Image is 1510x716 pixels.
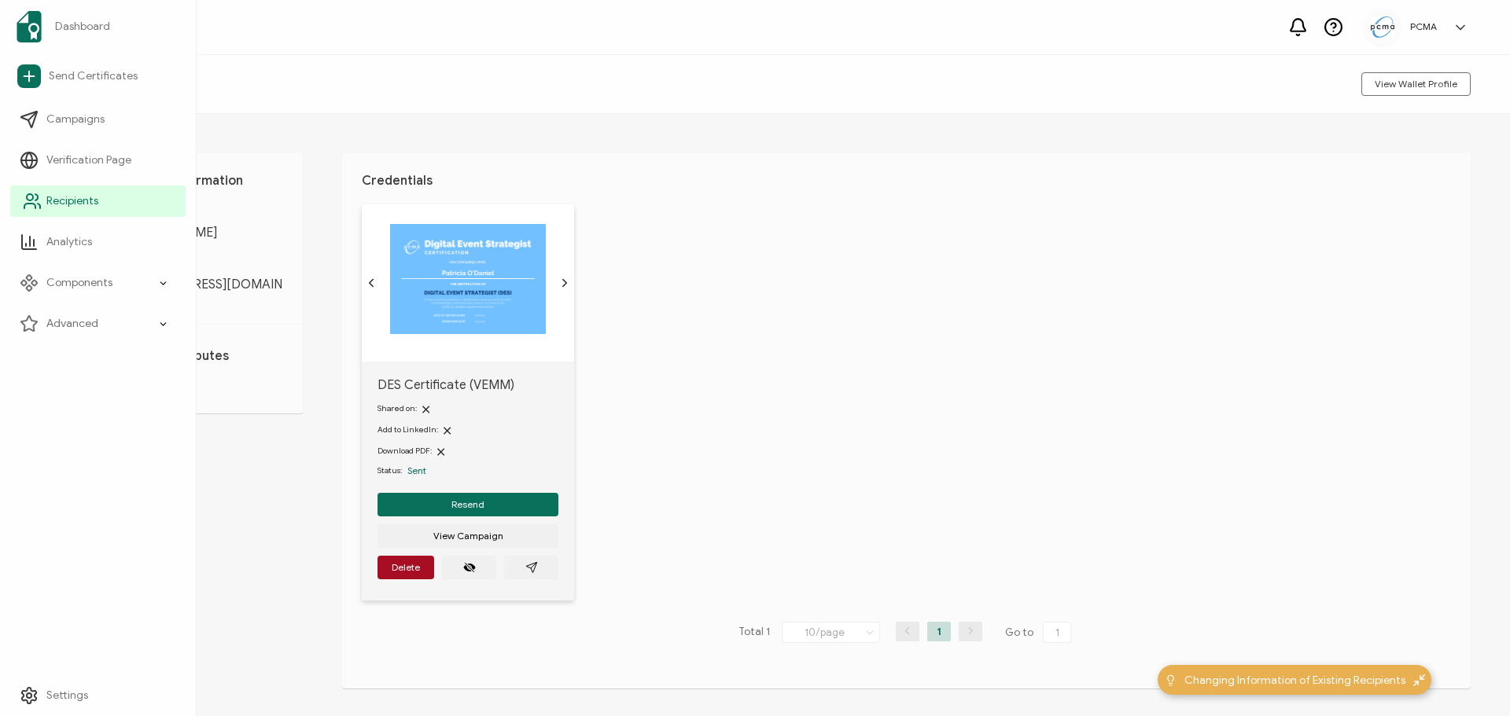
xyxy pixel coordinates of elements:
[10,145,186,176] a: Verification Page
[433,531,503,541] span: View Campaign
[1431,641,1510,716] iframe: Chat Widget
[1413,674,1425,686] img: minimize-icon.svg
[738,622,770,644] span: Total 1
[10,226,186,258] a: Analytics
[377,377,558,393] span: DES Certificate (VEMM)
[377,403,417,413] span: Shared on:
[17,11,42,42] img: sertifier-logomark-colored.svg
[463,561,476,574] ion-icon: eye off
[118,380,283,394] p: Add attribute
[46,275,112,291] span: Components
[377,446,432,456] span: Download PDF:
[377,493,558,516] button: Resend
[49,68,138,84] span: Send Certificates
[1375,79,1457,89] span: View Wallet Profile
[118,277,283,308] span: [EMAIL_ADDRESS][DOMAIN_NAME]
[1410,21,1437,32] h5: PCMA
[1005,622,1074,644] span: Go to
[10,185,186,217] a: Recipients
[118,204,283,217] span: FULL NAME:
[10,680,186,711] a: Settings
[377,464,402,477] span: Status:
[377,424,438,435] span: Add to LinkedIn:
[10,5,186,49] a: Dashboard
[392,563,420,572] span: Delete
[46,112,105,127] span: Campaigns
[1184,672,1405,688] span: Changing Information of Existing Recipients
[118,256,283,269] span: E-MAIL:
[377,524,558,548] button: View Campaign
[927,622,951,641] li: 1
[118,348,283,364] h1: Custom Attributes
[1361,72,1471,96] button: View Wallet Profile
[118,173,283,189] h1: Personal Information
[55,19,110,35] span: Dashboard
[10,58,186,94] a: Send Certificates
[46,234,92,250] span: Analytics
[377,556,434,579] button: Delete
[1371,17,1394,38] img: 5c892e8a-a8c9-4ab0-b501-e22bba25706e.jpg
[558,277,571,289] ion-icon: chevron forward outline
[46,688,88,703] span: Settings
[46,193,98,209] span: Recipients
[525,561,538,574] ion-icon: paper plane outline
[118,225,283,241] span: [PERSON_NAME]
[782,622,880,643] input: Select
[46,152,131,168] span: Verification Page
[365,277,377,289] ion-icon: chevron back outline
[407,464,426,476] span: Sent
[362,173,1451,189] h1: Credentials
[451,500,484,509] span: Resend
[46,316,98,332] span: Advanced
[10,104,186,135] a: Campaigns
